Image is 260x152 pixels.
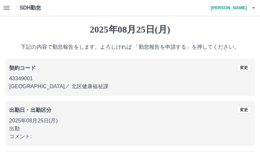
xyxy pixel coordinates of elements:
button: 変更 [237,64,251,71]
button: 変更 [237,106,251,114]
p: 2025年08月25日(月) [9,117,251,125]
p: 下記の内容で勤怠報告をします。よろしければ 「勤怠報告を申請する」を押してください。 [5,43,255,51]
b: 契約コード [9,65,36,71]
p: コメント: [9,133,251,140]
b: 出勤日・出勤区分 [9,107,51,113]
p: 43349001 [9,75,251,83]
p: [GEOGRAPHIC_DATA] ／ 北区健康福祉課 [9,83,251,90]
h1: 2025年08月25日(月) [5,24,255,35]
p: 出勤 [9,125,251,133]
